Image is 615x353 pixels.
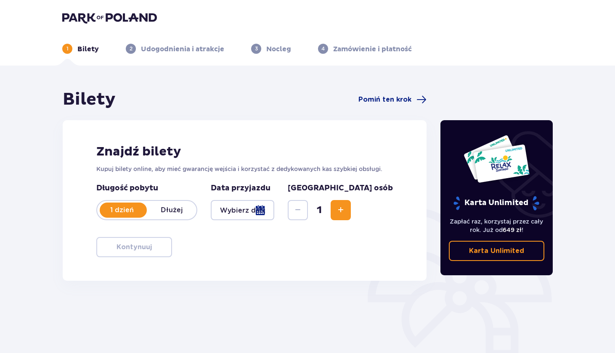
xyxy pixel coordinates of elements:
[96,165,393,173] p: Kupuj bilety online, aby mieć gwarancję wejścia i korzystać z dedykowanych kas szybkiej obsługi.
[469,246,524,256] p: Karta Unlimited
[310,204,329,216] span: 1
[147,205,196,215] p: Dłużej
[333,45,412,54] p: Zamówienie i płatność
[255,45,258,53] p: 3
[130,45,133,53] p: 2
[66,45,69,53] p: 1
[96,237,172,257] button: Kontynuuj
[266,45,291,54] p: Nocleg
[288,200,308,220] button: Decrease
[449,217,545,234] p: Zapłać raz, korzystaj przez cały rok. Już od !
[141,45,224,54] p: Udogodnienia i atrakcje
[96,183,197,193] p: Długość pobytu
[288,183,393,193] p: [GEOGRAPHIC_DATA] osób
[63,89,116,110] h1: Bilety
[358,95,411,104] span: Pomiń ten krok
[449,241,545,261] a: Karta Unlimited
[62,12,157,24] img: Park of Poland logo
[358,95,427,105] a: Pomiń ten krok
[96,144,393,160] h2: Znajdź bilety
[453,196,540,211] p: Karta Unlimited
[97,205,147,215] p: 1 dzień
[321,45,325,53] p: 4
[331,200,351,220] button: Increase
[211,183,270,193] p: Data przyjazdu
[503,227,522,233] span: 649 zł
[77,45,99,54] p: Bilety
[117,242,152,252] p: Kontynuuj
